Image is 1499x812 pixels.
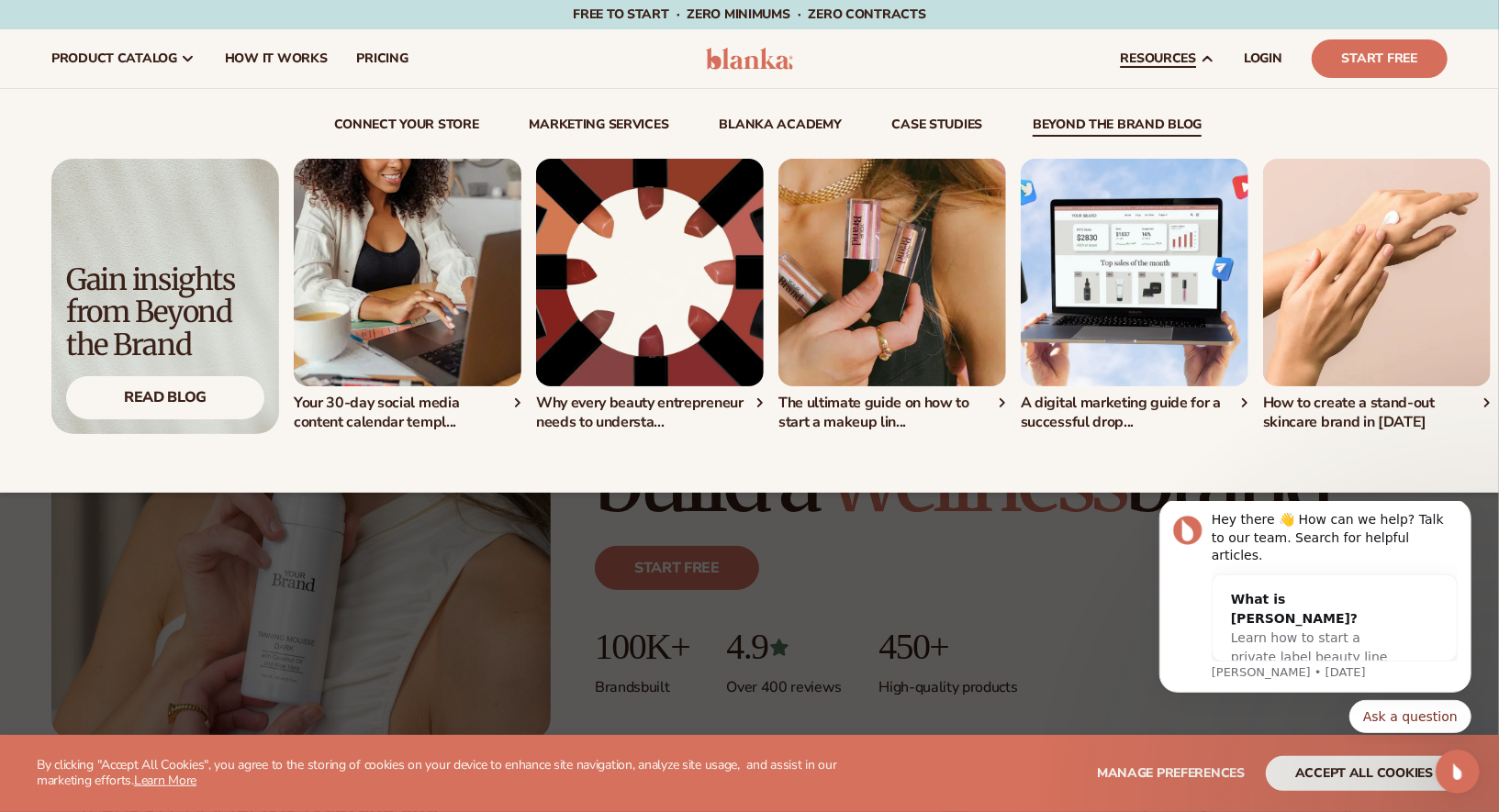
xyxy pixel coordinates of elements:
[294,394,521,432] div: Your 30-day social media content calendar templ...
[51,159,279,434] img: Light background with shadow.
[706,48,793,70] img: logo
[294,159,521,432] div: 1 / 5
[530,118,669,137] a: Marketing services
[778,159,1006,386] img: Shopify Image 3
[51,159,279,434] a: Light background with shadow. Gain insights from Beyond the Brand Read Blog
[1263,159,1491,432] a: Hands with cream on the left hand. How to create a stand-out skincare brand in [DATE]
[778,159,1006,432] div: 3 / 5
[573,6,925,23] span: Free to start · ZERO minimums · ZERO contracts
[1263,159,1491,386] img: Hands with cream on the left hand.
[1263,159,1491,432] div: 5 / 5
[536,159,764,432] a: Lipstick packaging. Why every beauty entrepreneur needs to understa...
[210,29,342,88] a: How It Works
[341,29,422,88] a: pricing
[66,264,264,362] div: Gain insights from Beyond the Brand
[1121,51,1196,66] span: resources
[1033,118,1202,137] a: beyond the brand blog
[41,14,71,43] img: Profile image for Lee
[1229,29,1297,88] a: LOGIN
[536,159,764,432] div: 2 / 5
[334,118,479,137] a: connect your store
[778,394,1006,432] div: The ultimate guide on how to start a makeup lin...
[37,29,210,88] a: product catalog
[1244,51,1282,66] span: LOGIN
[37,758,858,789] p: By clicking "Accept All Cookies", you agree to the storing of cookies on your device to enhance s...
[1021,159,1248,432] div: 4 / 5
[81,73,288,199] div: What is [PERSON_NAME]?Learn how to start a private label beauty line with [PERSON_NAME]
[1436,750,1480,794] iframe: Intercom live chat
[1132,502,1499,744] iframe: Intercom notifications message
[80,9,326,160] div: Message content
[1263,394,1491,432] div: How to create a stand-out skincare brand in [DATE]
[51,51,177,66] span: product catalog
[892,118,983,137] a: case studies
[1266,756,1462,791] button: accept all cookies
[720,118,842,137] a: Blanka Academy
[28,198,340,231] div: Quick reply options
[778,159,1006,432] a: Shopify Image 3 The ultimate guide on how to start a makeup lin...
[1106,29,1229,88] a: resources
[1097,756,1245,791] button: Manage preferences
[1097,764,1245,782] span: Manage preferences
[356,51,408,66] span: pricing
[536,159,764,386] img: Lipstick packaging.
[1021,394,1248,432] div: A digital marketing guide for a successful drop...
[99,128,256,182] span: Learn how to start a private label beauty line with [PERSON_NAME]
[536,394,764,432] div: Why every beauty entrepreneur needs to understa...
[80,9,326,63] div: Hey there 👋 How can we help? Talk to our team. Search for helpful articles.
[1312,39,1448,78] a: Start Free
[134,772,196,789] a: Learn More
[66,376,264,419] div: Read Blog
[225,51,328,66] span: How It Works
[1021,159,1248,432] a: Shopify Image 4 A digital marketing guide for a successful drop...
[80,162,326,179] p: Message from Lee, sent 6w ago
[218,198,340,231] button: Quick reply: Ask a question
[1021,159,1248,386] img: Shopify Image 4
[294,159,521,432] a: Shopify Image 2 Your 30-day social media content calendar templ...
[99,88,270,127] div: What is [PERSON_NAME]?
[294,159,521,386] img: Shopify Image 2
